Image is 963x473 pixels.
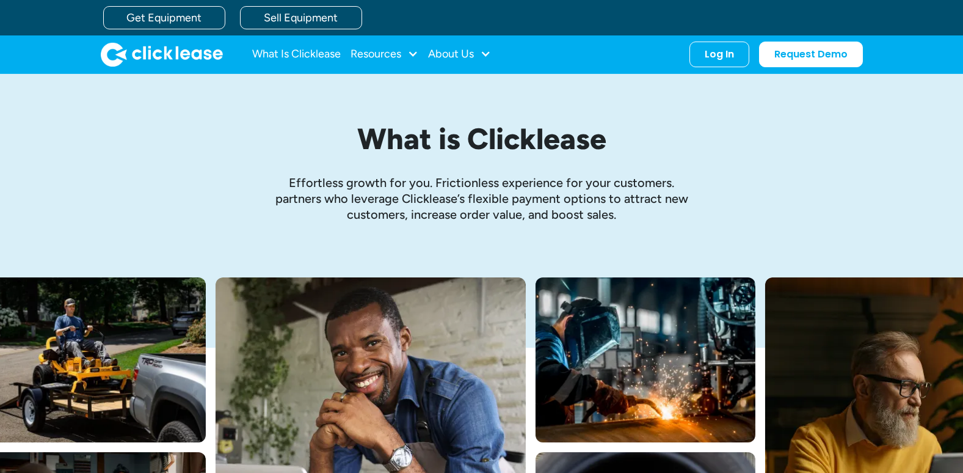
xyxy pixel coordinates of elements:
a: What Is Clicklease [252,42,341,67]
div: About Us [428,42,491,67]
img: A welder in a large mask working on a large pipe [536,277,755,442]
a: Get Equipment [103,6,225,29]
div: Resources [351,42,418,67]
div: Log In [705,48,734,61]
a: Sell Equipment [240,6,362,29]
a: home [101,42,223,67]
img: Clicklease logo [101,42,223,67]
p: Effortless growth ﻿for you. Frictionless experience for your customers. partners who leverage Cli... [268,175,696,222]
a: Request Demo [759,42,863,67]
h1: What is Clicklease [195,123,769,155]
